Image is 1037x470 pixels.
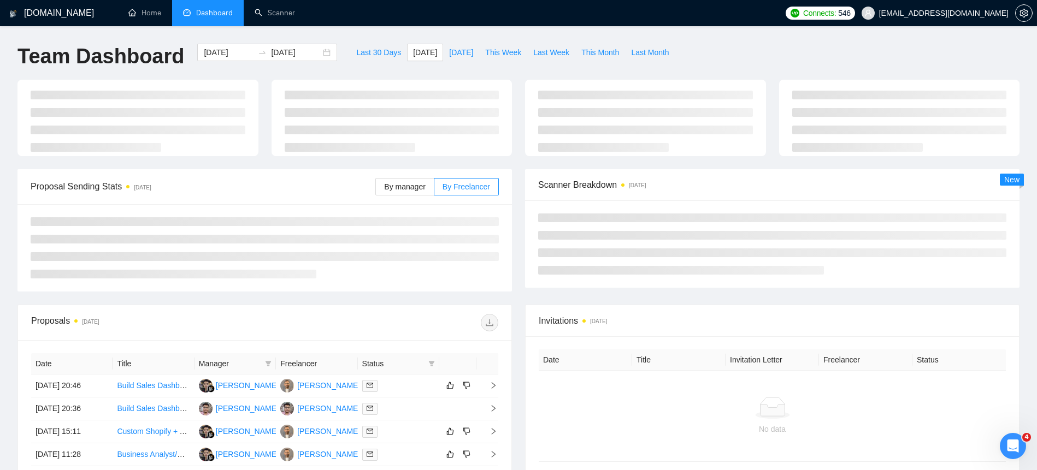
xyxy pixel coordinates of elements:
span: This Month [581,46,619,58]
td: [DATE] 20:46 [31,374,113,397]
button: setting [1015,4,1033,22]
button: This Week [479,44,527,61]
button: dislike [460,425,473,438]
th: Freelancer [819,349,912,371]
button: like [444,379,457,392]
img: gigradar-bm.png [207,454,215,461]
img: upwork-logo.png [791,9,799,17]
div: Proposals [31,314,265,331]
a: searchScanner [255,8,295,17]
img: MS [280,402,294,415]
button: Last Month [625,44,675,61]
img: IA [199,379,213,392]
td: Build Sales Dashboard in Looker [113,374,194,397]
button: This Month [575,44,625,61]
span: user [864,9,872,17]
div: [PERSON_NAME] [297,402,360,414]
span: dislike [463,450,470,459]
button: Last Week [527,44,575,61]
span: mail [367,451,373,457]
span: New [1004,175,1020,184]
span: dashboard [183,9,191,16]
a: SK[PERSON_NAME] [280,426,360,435]
span: By Freelancer [443,182,490,191]
time: [DATE] [134,185,151,191]
div: [PERSON_NAME] [297,425,360,437]
td: [DATE] 20:36 [31,397,113,420]
a: IA[PERSON_NAME] [199,426,279,435]
button: like [444,425,457,438]
th: Date [31,353,113,374]
th: Status [912,349,1006,371]
td: Custom Shopify + Analytics Dashboard for Product Performance [113,420,194,443]
img: IA [199,448,213,461]
img: logo [9,5,17,22]
span: filter [428,360,435,367]
a: Custom Shopify + Analytics Dashboard for Product Performance [117,427,335,436]
button: [DATE] [407,44,443,61]
span: 546 [838,7,850,19]
img: IA [199,425,213,438]
span: dislike [463,381,470,390]
span: filter [265,360,272,367]
span: mail [367,428,373,435]
h1: Team Dashboard [17,44,184,69]
a: setting [1015,9,1033,17]
a: Business Analyst/Data Scientist for HSE Compliance Software Integration [117,450,366,459]
th: Invitation Letter [726,349,819,371]
input: Start date [204,46,254,58]
time: [DATE] [82,319,99,325]
a: SK[PERSON_NAME] [280,449,360,458]
span: [DATE] [449,46,473,58]
span: to [258,48,267,57]
span: filter [426,355,437,372]
span: swap-right [258,48,267,57]
span: [DATE] [413,46,437,58]
span: This Week [485,46,521,58]
img: gigradar-bm.png [207,385,215,392]
div: [PERSON_NAME] [297,448,360,460]
span: like [446,381,454,390]
a: IA[PERSON_NAME] [199,449,279,458]
div: [PERSON_NAME] [216,379,279,391]
th: Title [113,353,194,374]
img: MS [199,402,213,415]
img: gigradar-bm.png [207,431,215,438]
a: SK[PERSON_NAME] [280,380,360,389]
div: No data [547,423,997,435]
span: setting [1016,9,1032,17]
a: Build Sales Dashboard in Looker [117,404,228,413]
input: End date [271,46,321,58]
span: dislike [463,427,470,436]
td: [DATE] 15:11 [31,420,113,443]
a: IA[PERSON_NAME] [199,380,279,389]
span: Scanner Breakdown [538,178,1006,192]
span: mail [367,382,373,389]
span: By manager [384,182,425,191]
span: Last Month [631,46,669,58]
img: SK [280,379,294,392]
img: SK [280,425,294,438]
div: [PERSON_NAME] [216,425,279,437]
img: SK [280,448,294,461]
span: Proposal Sending Stats [31,180,375,193]
span: like [446,450,454,459]
span: right [481,382,497,389]
span: filter [263,355,274,372]
div: [PERSON_NAME] [216,448,279,460]
span: Last Week [533,46,569,58]
a: homeHome [128,8,161,17]
span: Status [362,358,424,370]
button: [DATE] [443,44,479,61]
div: [PERSON_NAME] [297,379,360,391]
th: Title [632,349,726,371]
td: Build Sales Dashboard in Looker [113,397,194,420]
th: Date [539,349,632,371]
iframe: Intercom live chat [1000,433,1026,459]
span: Dashboard [196,8,233,17]
th: Manager [195,353,276,374]
span: Last 30 Days [356,46,401,58]
td: Business Analyst/Data Scientist for HSE Compliance Software Integration [113,443,194,466]
span: right [481,450,497,458]
a: MS[PERSON_NAME] [280,403,360,412]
